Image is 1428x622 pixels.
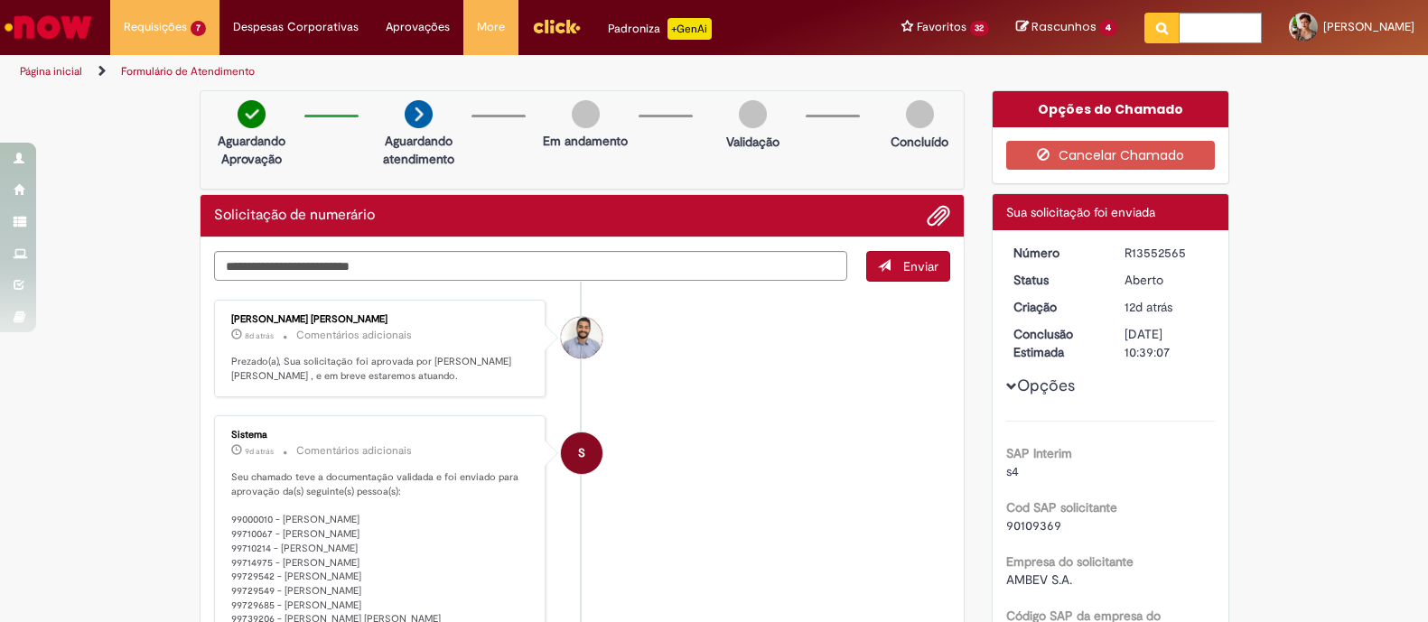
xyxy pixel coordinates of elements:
div: [PERSON_NAME] [PERSON_NAME] [231,314,532,325]
button: Cancelar Chamado [1006,141,1215,170]
div: Aberto [1125,271,1209,289]
small: Comentários adicionais [296,443,412,459]
span: Aprovações [386,18,450,36]
span: Enviar [903,258,938,274]
button: Enviar [866,251,950,282]
span: 90109369 [1006,517,1061,534]
dt: Conclusão Estimada [1000,325,1111,361]
small: Comentários adicionais [296,328,412,343]
div: Opções do Chamado [993,91,1228,127]
p: Concluído [891,133,948,151]
span: 9d atrás [245,446,274,457]
div: Sistema [231,430,532,441]
span: [PERSON_NAME] [1323,19,1414,34]
button: Adicionar anexos [927,204,950,227]
span: 32 [970,21,990,36]
div: Padroniza [608,18,712,40]
time: 23/09/2025 19:58:27 [245,330,274,341]
h2: Solicitação de numerário Histórico de tíquete [214,208,375,224]
p: Em andamento [543,132,628,150]
time: 20/09/2025 10:36:00 [1125,299,1172,315]
span: Despesas Corporativas [233,18,359,36]
span: 12d atrás [1125,299,1172,315]
p: Validação [726,133,779,151]
b: Cod SAP solicitante [1006,499,1117,515]
a: Formulário de Atendimento [121,64,255,79]
img: ServiceNow [2,9,95,45]
span: AMBEV S.A. [1006,571,1072,588]
span: Sua solicitação foi enviada [1006,204,1155,220]
img: check-circle-green.png [238,100,266,128]
img: click_logo_yellow_360x200.png [532,13,581,40]
b: SAP Interim [1006,445,1072,461]
img: img-circle-grey.png [906,100,934,128]
p: +GenAi [667,18,712,40]
img: img-circle-grey.png [739,100,767,128]
b: Empresa do solicitante [1006,553,1134,570]
span: More [477,18,505,36]
span: 4 [1099,20,1117,36]
div: R13552565 [1125,244,1209,262]
span: Requisições [124,18,187,36]
span: 7 [191,21,206,36]
div: 20/09/2025 10:36:00 [1125,298,1209,316]
dt: Status [1000,271,1111,289]
div: Thiago Assumpcao Menezes [561,317,602,358]
span: Rascunhos [1031,18,1097,35]
dt: Número [1000,244,1111,262]
p: Aguardando atendimento [375,132,462,168]
textarea: Digite sua mensagem aqui... [214,251,848,282]
p: Aguardando Aprovação [208,132,295,168]
span: Favoritos [917,18,966,36]
div: System [561,432,602,474]
span: S [578,432,585,475]
button: Pesquisar [1144,13,1180,43]
a: Rascunhos [1016,19,1117,36]
span: s4 [1006,463,1019,479]
div: [DATE] 10:39:07 [1125,325,1209,361]
a: Página inicial [20,64,82,79]
img: arrow-next.png [405,100,433,128]
time: 22/09/2025 15:20:54 [245,446,274,457]
ul: Trilhas de página [14,55,938,88]
img: img-circle-grey.png [572,100,600,128]
span: 8d atrás [245,330,274,341]
dt: Criação [1000,298,1111,316]
p: Prezado(a), Sua solicitação foi aprovada por [PERSON_NAME] [PERSON_NAME] , e em breve estaremos a... [231,355,532,383]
